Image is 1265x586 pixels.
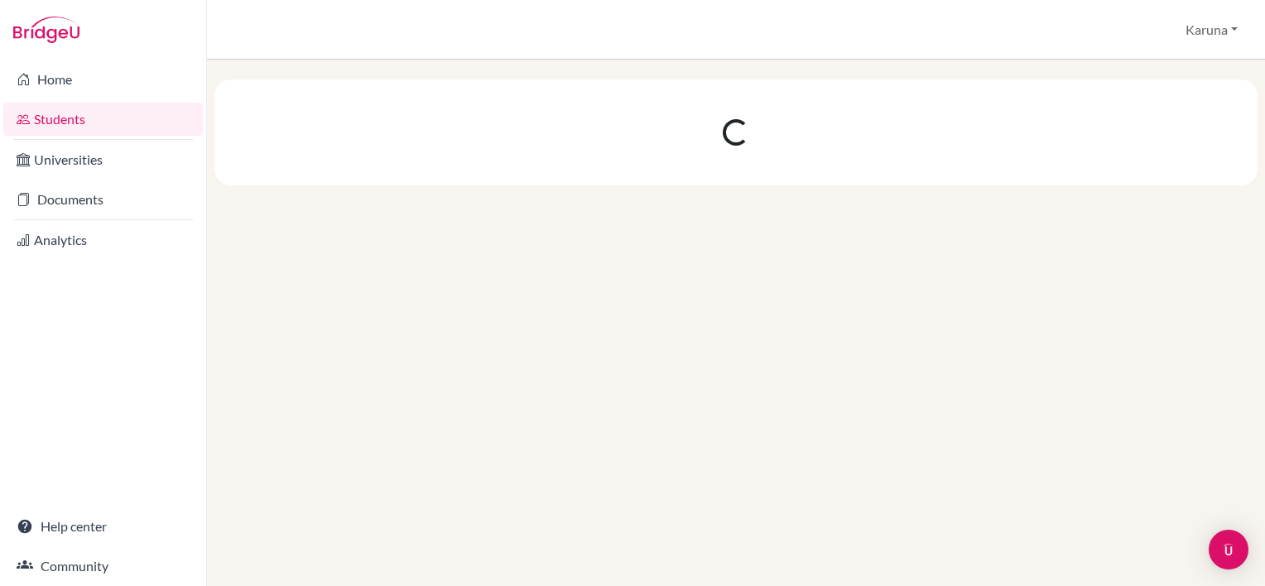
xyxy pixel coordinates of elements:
[3,223,203,257] a: Analytics
[3,510,203,543] a: Help center
[13,17,79,43] img: Bridge-U
[3,103,203,136] a: Students
[3,63,203,96] a: Home
[3,183,203,216] a: Documents
[1209,530,1248,569] div: Open Intercom Messenger
[1178,14,1245,46] button: Karuna
[3,550,203,583] a: Community
[3,143,203,176] a: Universities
